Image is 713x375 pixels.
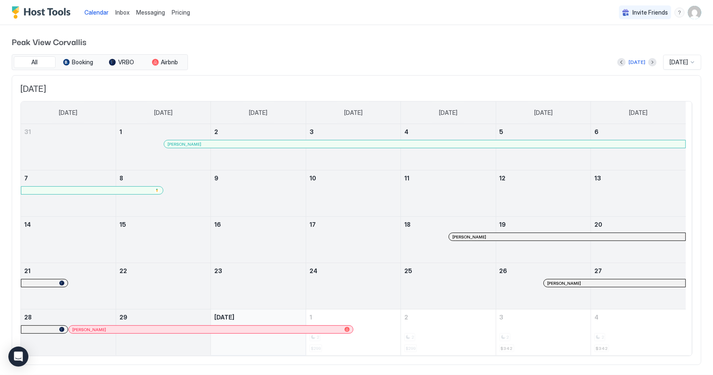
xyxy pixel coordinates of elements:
[24,128,31,135] span: 31
[72,58,94,66] span: Booking
[12,6,74,19] a: Host Tools Logo
[401,309,495,325] a: October 2, 2025
[306,263,401,309] td: September 24, 2025
[594,128,599,135] span: 6
[21,309,116,356] td: September 28, 2025
[496,170,591,217] td: September 12, 2025
[401,263,495,279] a: September 25, 2025
[629,109,648,117] span: [DATE]
[306,170,401,217] td: September 10, 2025
[116,124,211,139] a: September 1, 2025
[115,8,129,17] a: Inbox
[306,217,401,263] td: September 17, 2025
[401,263,496,309] td: September 25, 2025
[214,314,234,321] span: [DATE]
[211,170,306,217] td: September 9, 2025
[591,124,686,139] a: September 6, 2025
[591,263,686,309] td: September 27, 2025
[526,101,561,124] a: Friday
[404,267,412,274] span: 25
[144,56,186,68] button: Airbnb
[617,58,626,66] button: Previous month
[594,314,599,321] span: 4
[452,234,486,240] span: [PERSON_NAME]
[119,221,126,228] span: 15
[500,128,504,135] span: 5
[547,281,581,286] span: [PERSON_NAME]
[500,267,507,274] span: 26
[116,217,211,263] td: September 15, 2025
[116,263,211,279] a: September 22, 2025
[116,217,211,232] a: September 15, 2025
[211,217,306,263] td: September 16, 2025
[51,101,86,124] a: Sunday
[401,217,495,232] a: September 18, 2025
[306,124,401,170] td: September 3, 2025
[591,217,686,263] td: September 20, 2025
[146,101,181,124] a: Monday
[591,170,686,186] a: September 13, 2025
[214,128,218,135] span: 2
[591,263,686,279] a: September 27, 2025
[632,9,668,16] span: Invite Friends
[496,263,591,309] td: September 26, 2025
[306,217,401,232] a: September 17, 2025
[500,221,506,228] span: 19
[21,263,116,279] a: September 21, 2025
[241,101,276,124] a: Tuesday
[648,58,657,66] button: Next month
[172,9,190,16] span: Pricing
[211,263,305,279] a: September 23, 2025
[167,142,682,147] div: [PERSON_NAME]
[627,57,647,67] button: [DATE]
[496,124,591,170] td: September 5, 2025
[336,101,371,124] a: Wednesday
[12,54,188,70] div: tab-group
[431,101,466,124] a: Thursday
[21,124,116,170] td: August 31, 2025
[591,170,686,217] td: September 13, 2025
[310,221,316,228] span: 17
[32,58,38,66] span: All
[496,309,591,356] td: October 3, 2025
[496,170,591,186] a: September 12, 2025
[21,170,116,186] a: September 7, 2025
[24,175,28,182] span: 7
[116,309,211,325] a: September 29, 2025
[214,175,218,182] span: 9
[496,217,591,263] td: September 19, 2025
[547,281,682,286] div: [PERSON_NAME]
[310,175,316,182] span: 10
[404,221,411,228] span: 18
[214,267,222,274] span: 23
[688,6,701,19] div: User profile
[211,124,306,170] td: September 2, 2025
[136,8,165,17] a: Messaging
[84,8,109,17] a: Calendar
[496,217,591,232] a: September 19, 2025
[594,175,601,182] span: 13
[496,263,591,279] a: September 26, 2025
[8,347,28,367] div: Open Intercom Messenger
[621,101,656,124] a: Saturday
[211,263,306,309] td: September 23, 2025
[591,309,686,356] td: October 4, 2025
[57,56,99,68] button: Booking
[21,170,116,217] td: September 7, 2025
[21,309,116,325] a: September 28, 2025
[306,309,401,356] td: October 1, 2025
[101,56,142,68] button: VRBO
[136,9,165,16] span: Messaging
[21,217,116,263] td: September 14, 2025
[84,9,109,16] span: Calendar
[249,109,268,117] span: [DATE]
[214,221,221,228] span: 16
[72,327,350,332] div: [PERSON_NAME]
[116,309,211,356] td: September 29, 2025
[211,124,305,139] a: September 2, 2025
[21,263,116,309] td: September 21, 2025
[21,124,116,139] a: August 31, 2025
[24,314,32,321] span: 28
[59,109,77,117] span: [DATE]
